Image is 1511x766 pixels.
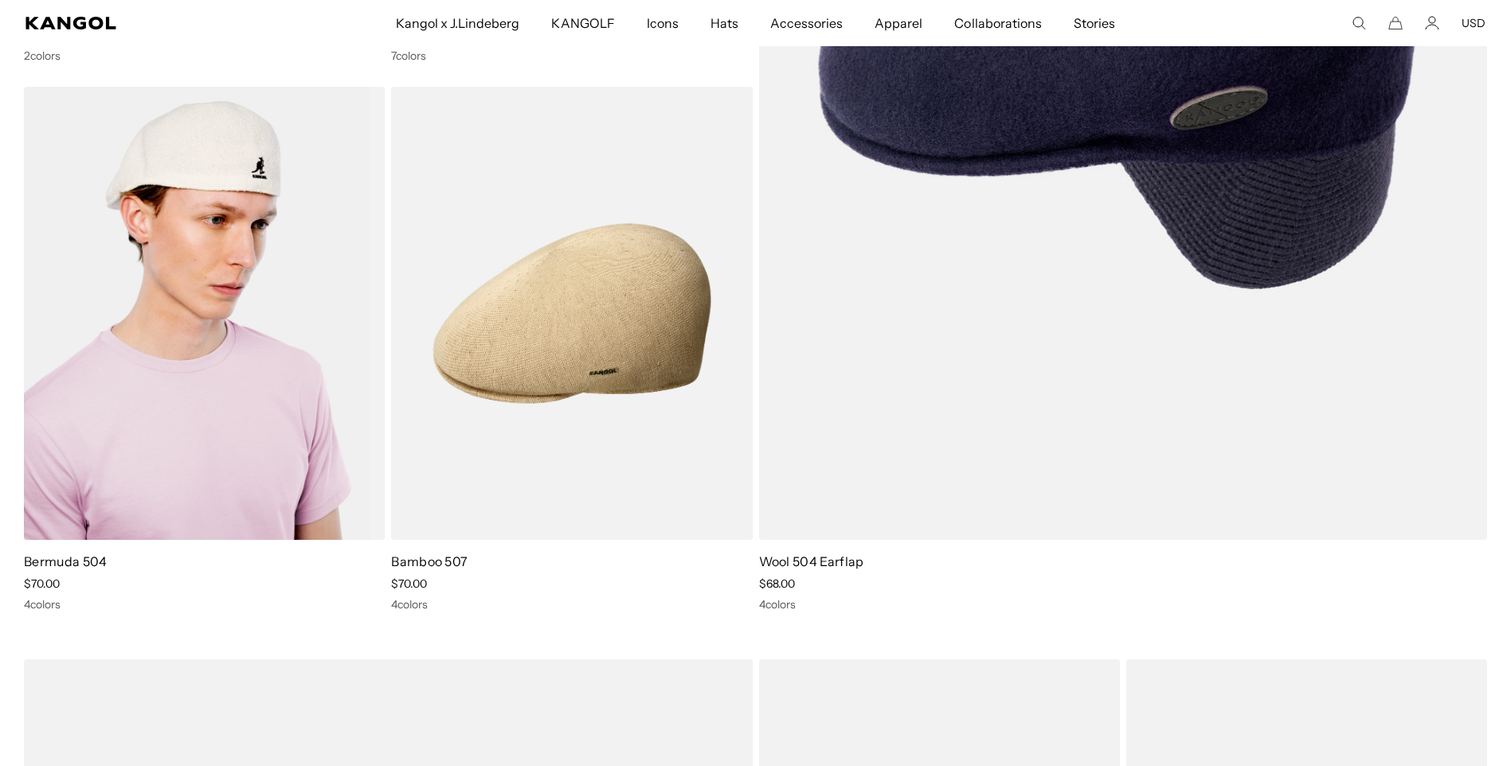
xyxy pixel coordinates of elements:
div: 4 colors [24,597,385,612]
span: $68.00 [759,576,795,591]
a: Account [1425,16,1439,30]
div: 4 colors [391,597,752,612]
img: Bamboo 507 [391,87,752,540]
a: Bermuda 504 [24,553,108,569]
div: 7 colors [391,49,752,63]
img: Bermuda 504 [24,87,385,540]
button: USD [1462,16,1486,30]
a: Wool 504 Earflap [759,553,864,569]
div: 4 colors [759,597,1488,612]
button: Cart [1388,16,1403,30]
span: $70.00 [24,576,60,591]
div: 2 colors [24,49,385,63]
span: $70.00 [391,576,427,591]
a: Kangol [25,17,262,29]
a: Bamboo 507 [391,553,468,569]
summary: Search here [1352,16,1366,30]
